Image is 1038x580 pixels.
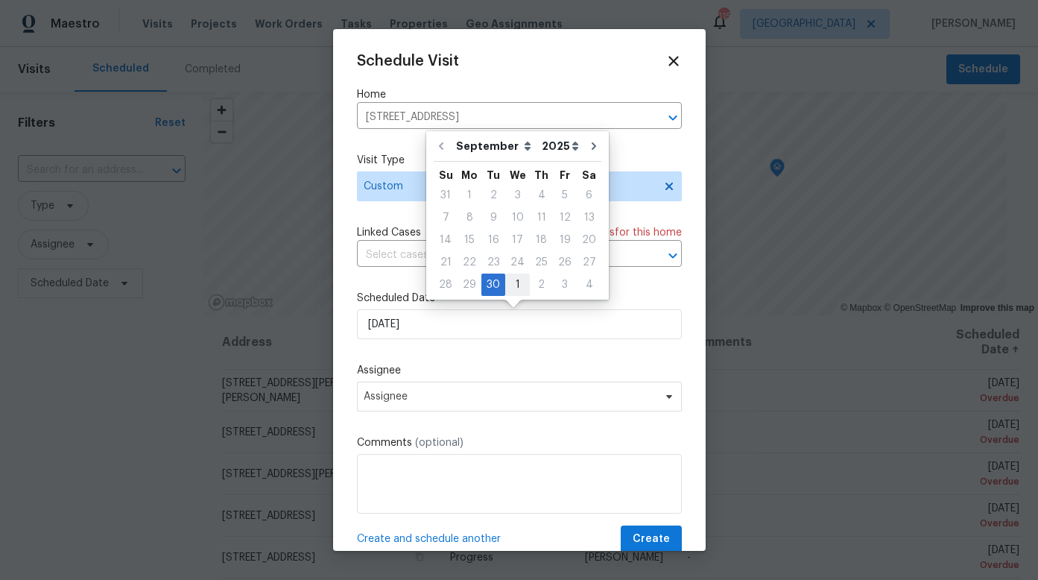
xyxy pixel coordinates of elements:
[530,184,553,207] div: Thu Sep 04 2025
[481,274,505,296] div: Tue Sep 30 2025
[530,274,553,296] div: Thu Oct 02 2025
[577,274,601,295] div: 4
[458,207,481,229] div: Mon Sep 08 2025
[538,135,583,157] select: Year
[357,309,682,339] input: M/D/YYYY
[577,207,601,229] div: Sat Sep 13 2025
[458,230,481,250] div: 15
[505,207,530,228] div: 10
[530,251,553,274] div: Thu Sep 25 2025
[577,274,601,296] div: Sat Oct 04 2025
[434,229,458,251] div: Sun Sep 14 2025
[434,207,458,229] div: Sun Sep 07 2025
[505,185,530,206] div: 3
[481,230,505,250] div: 16
[481,184,505,207] div: Tue Sep 02 2025
[357,54,459,69] span: Schedule Visit
[577,230,601,250] div: 20
[553,274,577,296] div: Fri Oct 03 2025
[553,252,577,273] div: 26
[505,274,530,295] div: 1
[357,87,682,102] label: Home
[530,230,553,250] div: 18
[357,106,640,129] input: Enter in an address
[560,170,570,180] abbr: Friday
[505,274,530,296] div: Wed Oct 01 2025
[458,251,481,274] div: Mon Sep 22 2025
[534,170,548,180] abbr: Thursday
[582,170,596,180] abbr: Saturday
[530,207,553,229] div: Thu Sep 11 2025
[458,185,481,206] div: 1
[481,207,505,228] div: 9
[434,274,458,295] div: 28
[458,229,481,251] div: Mon Sep 15 2025
[357,291,682,306] label: Scheduled Date
[481,207,505,229] div: Tue Sep 09 2025
[458,274,481,295] div: 29
[577,229,601,251] div: Sat Sep 20 2025
[553,274,577,295] div: 3
[357,153,682,168] label: Visit Type
[481,274,505,295] div: 30
[577,207,601,228] div: 13
[434,184,458,207] div: Sun Aug 31 2025
[481,252,505,273] div: 23
[553,185,577,206] div: 5
[434,252,458,273] div: 21
[505,207,530,229] div: Wed Sep 10 2025
[458,274,481,296] div: Mon Sep 29 2025
[458,252,481,273] div: 22
[461,170,478,180] abbr: Monday
[487,170,500,180] abbr: Tuesday
[510,170,526,180] abbr: Wednesday
[505,230,530,250] div: 17
[357,435,682,450] label: Comments
[357,363,682,378] label: Assignee
[439,170,453,180] abbr: Sunday
[577,185,601,206] div: 6
[621,526,682,553] button: Create
[577,184,601,207] div: Sat Sep 06 2025
[415,438,463,448] span: (optional)
[553,207,577,229] div: Fri Sep 12 2025
[662,107,683,128] button: Open
[530,207,553,228] div: 11
[434,274,458,296] div: Sun Sep 28 2025
[530,185,553,206] div: 4
[434,207,458,228] div: 7
[505,229,530,251] div: Wed Sep 17 2025
[481,229,505,251] div: Tue Sep 16 2025
[434,185,458,206] div: 31
[530,229,553,251] div: Thu Sep 18 2025
[505,251,530,274] div: Wed Sep 24 2025
[530,274,553,295] div: 2
[452,135,538,157] select: Month
[633,530,670,549] span: Create
[577,252,601,273] div: 27
[530,252,553,273] div: 25
[553,207,577,228] div: 12
[357,532,501,546] span: Create and schedule another
[505,184,530,207] div: Wed Sep 03 2025
[662,245,683,266] button: Open
[481,251,505,274] div: Tue Sep 23 2025
[553,251,577,274] div: Fri Sep 26 2025
[434,251,458,274] div: Sun Sep 21 2025
[583,131,605,161] button: Go to next month
[577,251,601,274] div: Sat Sep 27 2025
[665,53,682,69] span: Close
[357,225,421,240] span: Linked Cases
[458,184,481,207] div: Mon Sep 01 2025
[430,131,452,161] button: Go to previous month
[357,244,640,267] input: Select cases
[364,391,656,403] span: Assignee
[481,185,505,206] div: 2
[553,184,577,207] div: Fri Sep 05 2025
[553,230,577,250] div: 19
[364,179,654,194] span: Custom
[553,229,577,251] div: Fri Sep 19 2025
[458,207,481,228] div: 8
[434,230,458,250] div: 14
[505,252,530,273] div: 24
